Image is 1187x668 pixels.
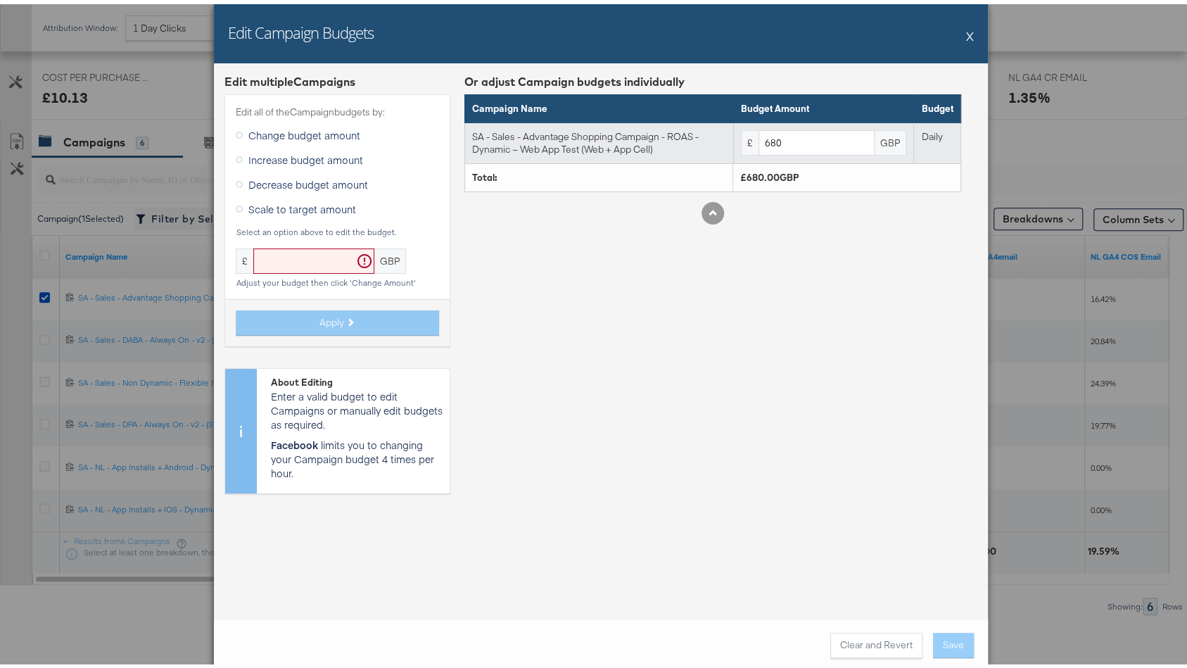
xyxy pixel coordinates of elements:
th: Budget [914,91,960,119]
h2: Edit Campaign Budgets [228,18,374,39]
td: Daily [914,118,960,159]
button: Clear and Revert [830,629,922,654]
div: GBP [875,126,906,151]
span: Decrease budget amount [248,173,368,187]
span: Change budget amount [248,124,360,138]
p: Enter a valid budget to edit Campaigns or manually edit budgets as required. [271,385,443,427]
div: Total: [472,167,725,180]
button: X [966,18,974,46]
div: About Editing [271,372,443,385]
div: £ [236,244,253,270]
label: Edit all of the Campaign budgets by: [236,101,439,115]
div: SA - Sales - Advantage Shopping Campaign - ROAS - Dynamic – Web App Test (Web + App Cell) [472,126,725,152]
th: Campaign Name [464,91,733,119]
p: limits you to changing your Campaign budget 4 times per hour. [271,434,443,476]
div: Adjust your budget then click 'Change Amount' [236,274,439,284]
span: Increase budget amount [248,149,363,163]
span: Scale to target amount [248,198,356,212]
th: Budget Amount [733,91,914,119]
div: Or adjust Campaign budgets individually [464,70,961,86]
div: Select an option above to edit the budget. [236,223,439,233]
div: £ [741,126,758,151]
div: Edit multiple Campaign s [224,70,450,86]
div: £680.00GBP [740,167,953,180]
strong: Facebook [271,434,318,448]
div: GBP [374,244,406,270]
